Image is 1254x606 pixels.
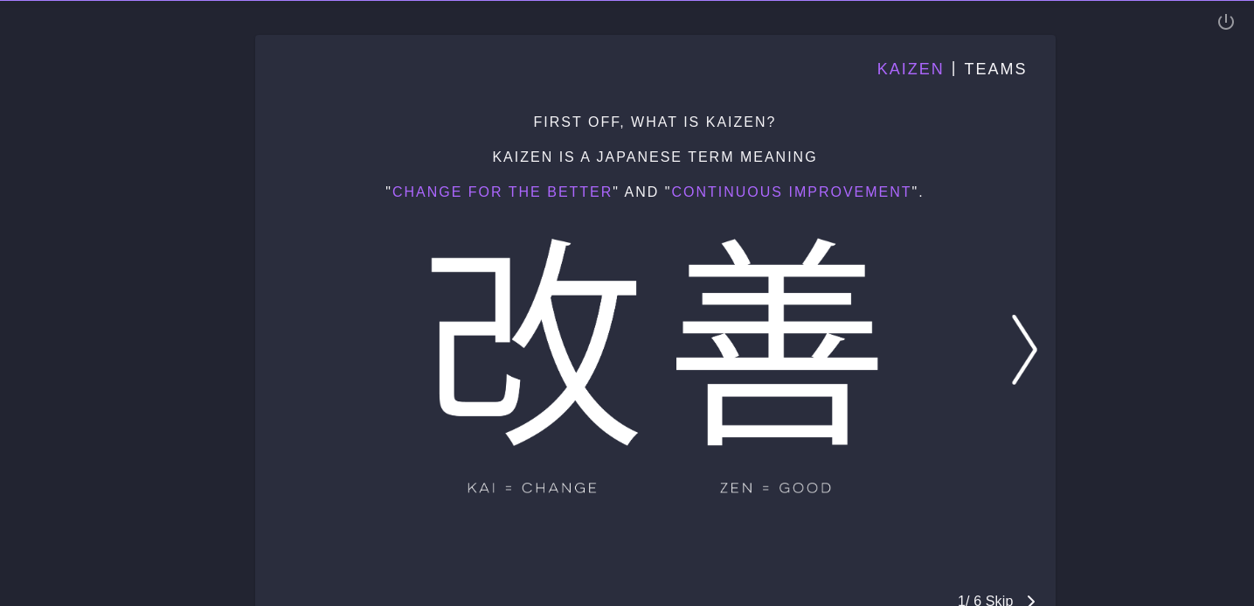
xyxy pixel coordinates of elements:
[671,185,911,199] span: continuous improvement
[1209,4,1244,39] button: Logout
[422,231,888,502] img: kaizen in japanese
[392,185,613,199] span: change for the better
[877,58,945,81] p: Kaizen
[283,175,1028,210] p: " " and " ".
[283,105,1028,140] p: First off, what is kaizen?
[952,56,958,80] p: |
[964,58,1027,81] p: Teams
[283,140,1028,175] p: Kaizen is a japanese term meaning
